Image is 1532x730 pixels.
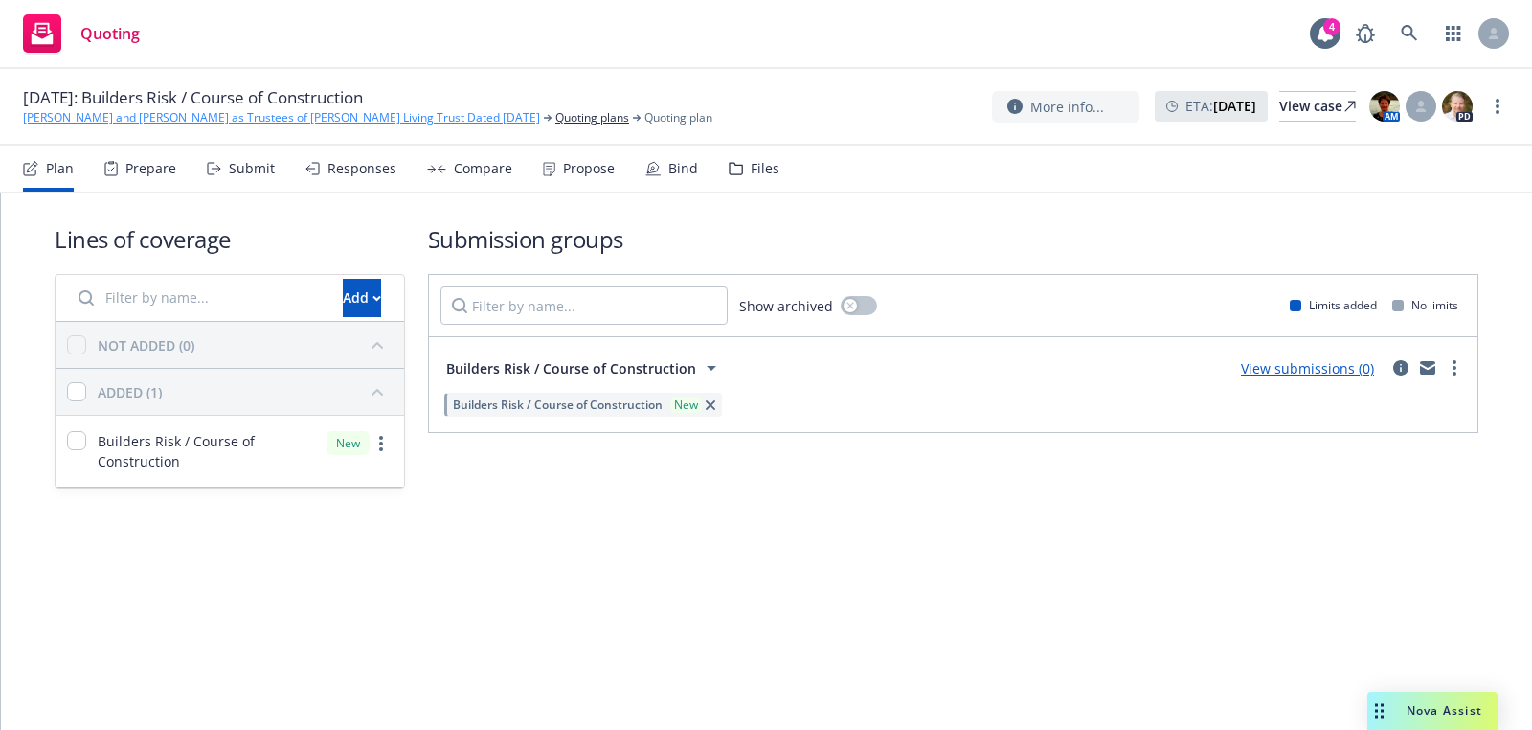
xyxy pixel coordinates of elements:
[370,432,393,455] a: more
[440,349,729,387] button: Builders Risk / Course of Construction
[327,431,370,455] div: New
[1434,14,1473,53] a: Switch app
[1443,356,1466,379] a: more
[55,223,405,255] h1: Lines of coverage
[563,161,615,176] div: Propose
[992,91,1139,123] button: More info...
[98,335,194,355] div: NOT ADDED (0)
[15,7,147,60] a: Quoting
[1416,356,1439,379] a: mail
[23,86,363,109] span: [DATE]: Builders Risk / Course of Construction
[751,161,779,176] div: Files
[1323,18,1340,35] div: 4
[1213,97,1256,115] strong: [DATE]
[555,109,629,126] a: Quoting plans
[46,161,74,176] div: Plan
[1389,356,1412,379] a: circleInformation
[1241,359,1374,377] a: View submissions (0)
[1279,91,1356,122] a: View case
[125,161,176,176] div: Prepare
[670,397,702,413] div: New
[1279,92,1356,121] div: View case
[98,382,162,402] div: ADDED (1)
[1369,91,1400,122] img: photo
[98,330,393,360] button: NOT ADDED (0)
[1390,14,1429,53] a: Search
[668,161,698,176] div: Bind
[1367,692,1498,730] button: Nova Assist
[327,161,396,176] div: Responses
[1185,96,1256,116] span: ETA :
[453,397,663,413] span: Builders Risk / Course of Construction
[1407,702,1482,719] span: Nova Assist
[67,279,331,317] input: Filter by name...
[98,376,393,407] button: ADDED (1)
[1392,297,1458,313] div: No limits
[1290,297,1377,313] div: Limits added
[644,109,712,126] span: Quoting plan
[1367,692,1391,730] div: Drag to move
[739,296,833,316] span: Show archived
[229,161,275,176] div: Submit
[23,109,540,126] a: [PERSON_NAME] and [PERSON_NAME] as Trustees of [PERSON_NAME] Living Trust Dated [DATE]
[1442,91,1473,122] img: photo
[1486,95,1509,118] a: more
[454,161,512,176] div: Compare
[1030,97,1104,117] span: More info...
[440,286,728,325] input: Filter by name...
[1346,14,1385,53] a: Report a Bug
[343,280,381,316] div: Add
[80,26,140,41] span: Quoting
[98,431,315,471] span: Builders Risk / Course of Construction
[446,358,696,378] span: Builders Risk / Course of Construction
[343,279,381,317] button: Add
[428,223,1478,255] h1: Submission groups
